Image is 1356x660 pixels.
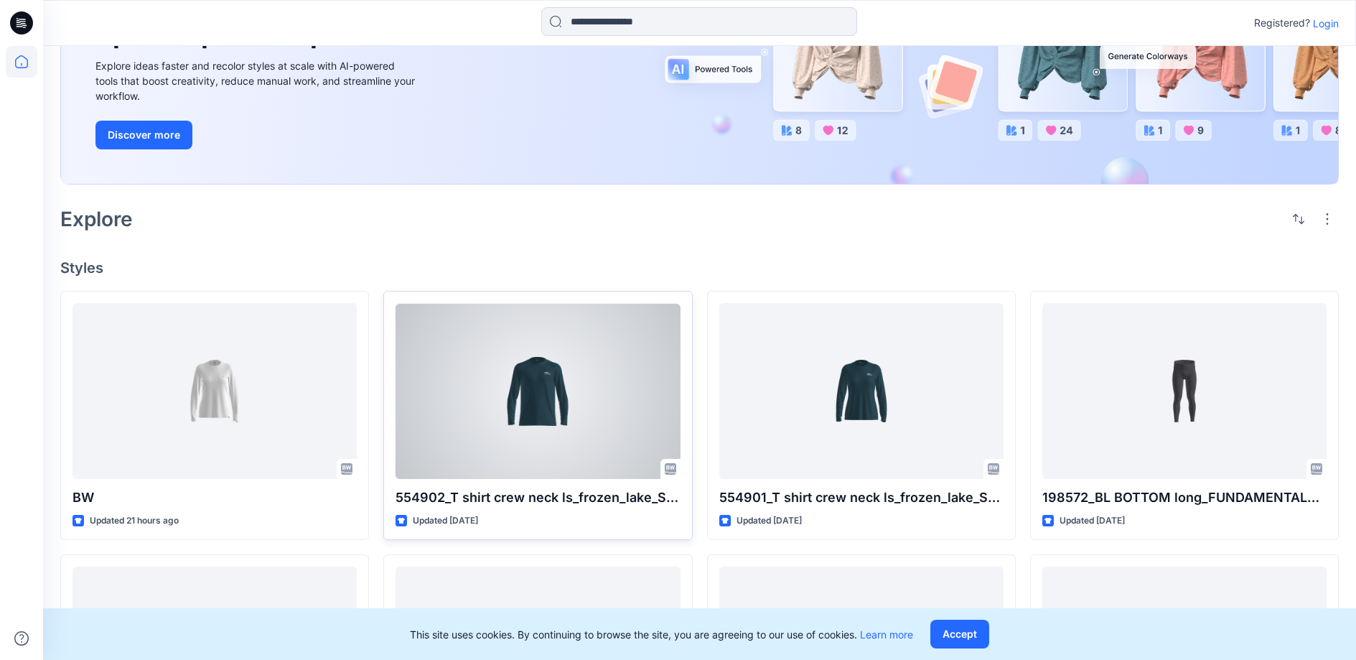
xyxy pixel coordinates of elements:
[719,303,1004,478] a: 554901_T shirt crew neck ls_frozen_lake_SMS_3D
[90,513,179,529] p: Updated 21 hours ago
[60,208,133,231] h2: Explore
[860,628,913,641] a: Learn more
[95,121,192,149] button: Discover more
[1042,488,1327,508] p: 198572_BL BOTTOM long_FUNDAMENTALS ACTIVE WARM_SMS_3D
[396,488,680,508] p: 554902_T shirt crew neck ls_frozen_lake_SMS_3D
[719,488,1004,508] p: 554901_T shirt crew neck ls_frozen_lake_SMS_3D
[1313,16,1339,31] p: Login
[95,58,419,103] div: Explore ideas faster and recolor styles at scale with AI-powered tools that boost creativity, red...
[413,513,478,529] p: Updated [DATE]
[60,259,1339,276] h4: Styles
[1254,14,1310,32] p: Registered?
[95,121,419,149] a: Discover more
[737,513,802,529] p: Updated [DATE]
[930,620,989,649] button: Accept
[73,488,357,508] p: BW
[1060,513,1125,529] p: Updated [DATE]
[410,627,913,642] p: This site uses cookies. By continuing to browse the site, you are agreeing to our use of cookies.
[73,303,357,478] a: BW
[396,303,680,478] a: 554902_T shirt crew neck ls_frozen_lake_SMS_3D
[1042,303,1327,478] a: 198572_BL BOTTOM long_FUNDAMENTALS ACTIVE WARM_SMS_3D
